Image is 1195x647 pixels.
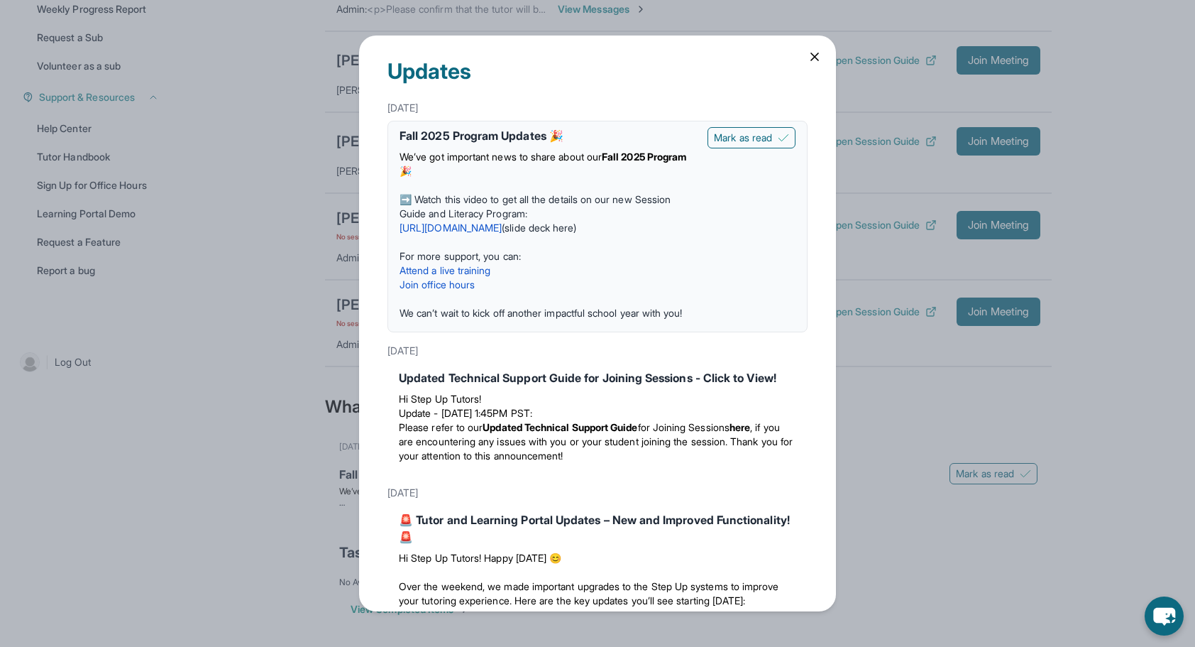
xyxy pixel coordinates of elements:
[400,193,671,219] span: ➡️ Watch this video to get all the details on our new Session Guide and Literacy Program:
[483,421,637,433] strong: Updated Technical Support Guide
[729,421,750,433] a: here
[400,127,696,144] div: Fall 2025 Program Updates 🎉
[400,264,491,276] a: Attend a live training
[400,307,683,319] span: We can’t wait to kick off another impactful school year with you!
[387,36,808,95] div: Updates
[399,369,796,386] div: Updated Technical Support Guide for Joining Sessions - Click to View!
[387,95,808,121] div: [DATE]
[399,511,796,545] div: 🚨 Tutor and Learning Portal Updates – New and Improved Functionality! 🚨
[399,580,778,607] span: Over the weekend, we made important upgrades to the Step Up systems to improve your tutoring expe...
[638,421,729,433] span: for Joining Sessions
[399,421,793,462] span: , if you are encountering any issues with you or your student joining the session. Thank you for ...
[399,407,532,419] span: Update - [DATE] 1:45PM PST:
[707,127,795,148] button: Mark as read
[714,131,772,145] span: Mark as read
[399,421,483,433] span: Please refer to our
[602,151,686,163] strong: Fall 2025 Program
[400,250,521,262] span: For more support, you can:
[387,338,808,364] div: [DATE]
[400,278,475,290] a: Join office hours
[400,221,696,235] p: ( )
[399,552,561,564] span: Hi Step Up Tutors! Happy [DATE] 😊
[778,132,789,143] img: Mark as read
[1145,597,1184,636] button: chat-button
[387,480,808,506] div: [DATE]
[400,151,602,163] span: We’ve got important news to share about our
[505,222,573,234] a: slide deck here
[400,165,412,177] span: 🎉
[399,393,481,405] span: Hi Step Up Tutors!
[400,222,502,234] a: [URL][DOMAIN_NAME]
